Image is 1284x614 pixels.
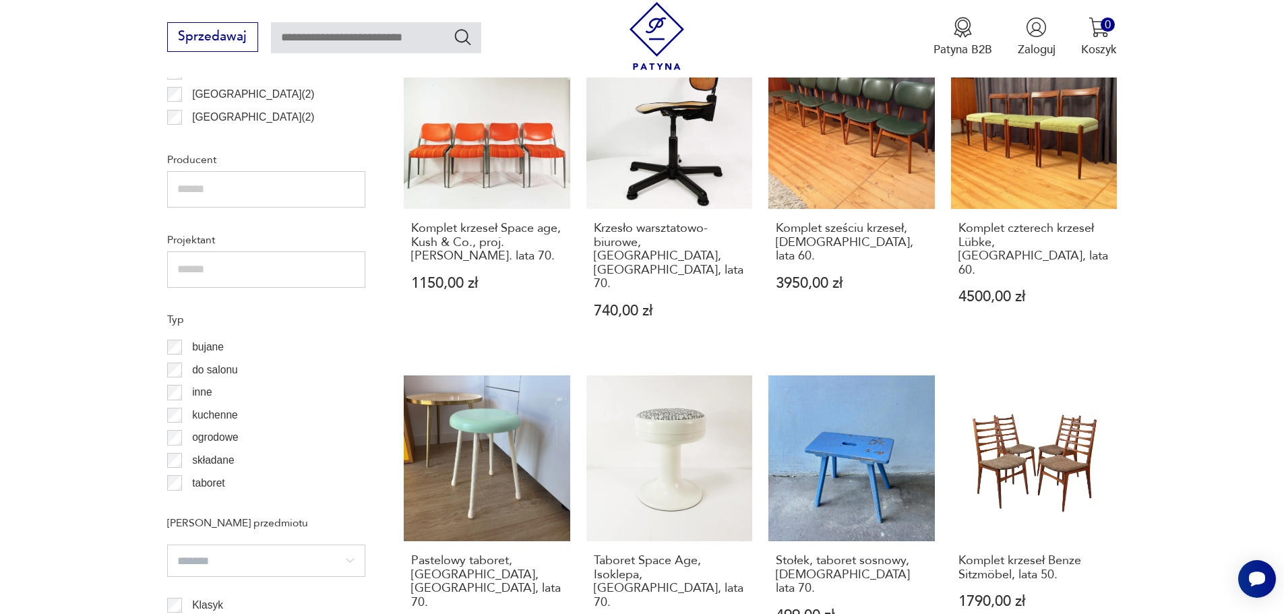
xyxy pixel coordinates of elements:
[192,406,238,424] p: kuchenne
[951,43,1118,350] a: Komplet czterech krzeseł Lübke, Niemcy, lata 60.Komplet czterech krzeseł Lübke, [GEOGRAPHIC_DATA]...
[934,17,992,57] a: Ikona medaluPatyna B2B
[1081,17,1117,57] button: 0Koszyk
[167,231,365,249] p: Projektant
[1238,560,1276,598] iframe: Smartsupp widget button
[453,27,472,47] button: Szukaj
[623,2,691,70] img: Patyna - sklep z meblami i dekoracjami vintage
[1026,17,1047,38] img: Ikonka użytkownika
[411,276,563,290] p: 1150,00 zł
[167,22,258,52] button: Sprzedawaj
[167,32,258,43] a: Sprzedawaj
[594,554,745,609] h3: Taboret Space Age, Isoklepa, [GEOGRAPHIC_DATA], lata 70.
[958,594,1110,609] p: 1790,00 zł
[958,290,1110,304] p: 4500,00 zł
[411,554,563,609] h3: Pastelowy taboret, [GEOGRAPHIC_DATA], [GEOGRAPHIC_DATA], lata 70.
[192,452,234,469] p: składane
[594,222,745,290] h3: Krzesło warsztatowo- biurowe, [GEOGRAPHIC_DATA], [GEOGRAPHIC_DATA], lata 70.
[167,151,365,168] p: Producent
[1089,17,1109,38] img: Ikona koszyka
[192,361,238,379] p: do salonu
[1018,17,1056,57] button: Zaloguj
[934,17,992,57] button: Patyna B2B
[192,86,314,103] p: [GEOGRAPHIC_DATA] ( 2 )
[192,474,225,492] p: taboret
[1018,42,1056,57] p: Zaloguj
[586,43,753,350] a: Krzesło warsztatowo- biurowe, Sedus, Niemcy, lata 70.Krzesło warsztatowo- biurowe, [GEOGRAPHIC_DA...
[404,43,570,350] a: KlasykKomplet krzeseł Space age, Kush & Co., proj. Prof. Hans Ell. lata 70.Komplet krzeseł Space ...
[594,304,745,318] p: 740,00 zł
[1081,42,1117,57] p: Koszyk
[776,222,927,263] h3: Komplet sześciu krzeseł, [DEMOGRAPHIC_DATA], lata 60.
[167,514,365,532] p: [PERSON_NAME] przedmiotu
[934,42,992,57] p: Patyna B2B
[768,43,935,350] a: Komplet sześciu krzeseł, Niemcy, lata 60.Komplet sześciu krzeseł, [DEMOGRAPHIC_DATA], lata 60.395...
[776,276,927,290] p: 3950,00 zł
[192,338,224,356] p: bujane
[192,109,314,126] p: [GEOGRAPHIC_DATA] ( 2 )
[958,554,1110,582] h3: Komplet krzeseł Benze Sitzmöbel, lata 50.
[192,596,223,614] p: Klasyk
[776,554,927,595] h3: Stołek, taboret sosnowy, [DEMOGRAPHIC_DATA] lata 70.
[1101,18,1115,32] div: 0
[411,222,563,263] h3: Komplet krzeseł Space age, Kush & Co., proj. [PERSON_NAME]. lata 70.
[952,17,973,38] img: Ikona medalu
[192,429,239,446] p: ogrodowe
[958,222,1110,277] h3: Komplet czterech krzeseł Lübke, [GEOGRAPHIC_DATA], lata 60.
[167,311,365,328] p: Typ
[192,383,212,401] p: inne
[192,131,251,148] p: Hiszpania ( 1 )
